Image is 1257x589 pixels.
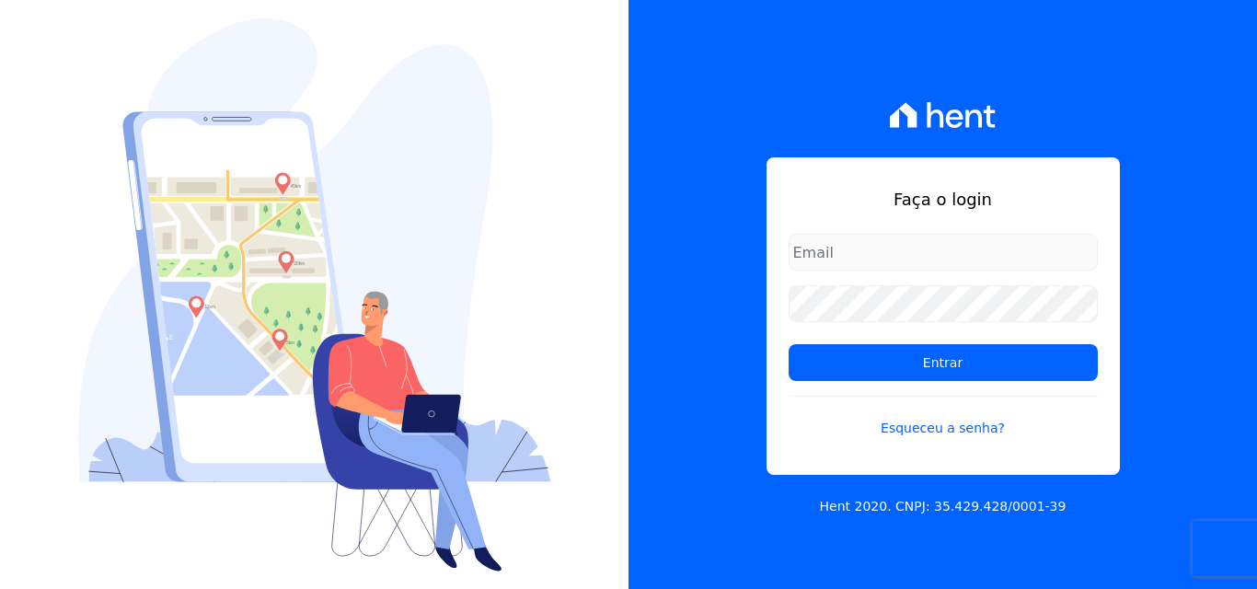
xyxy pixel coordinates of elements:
input: Email [789,234,1098,271]
input: Entrar [789,344,1098,381]
img: Login [78,18,551,572]
h1: Faça o login [789,187,1098,212]
p: Hent 2020. CNPJ: 35.429.428/0001-39 [820,497,1067,516]
a: Esqueceu a senha? [789,396,1098,438]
